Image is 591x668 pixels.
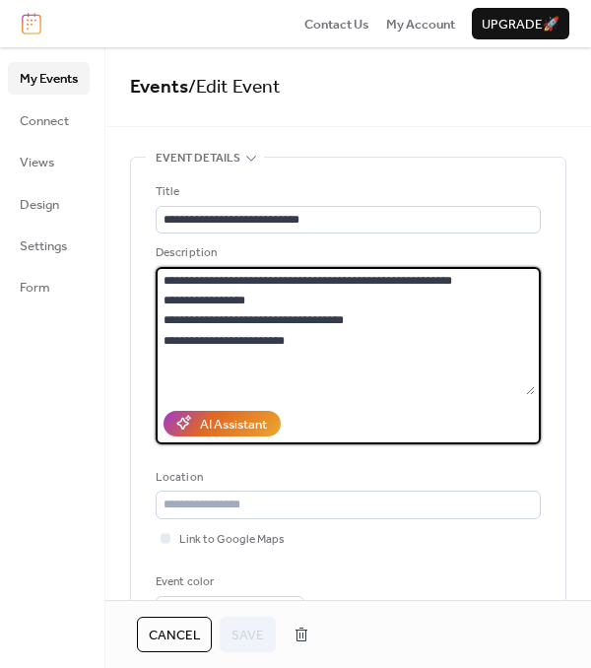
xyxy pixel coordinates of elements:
a: Connect [8,104,90,136]
a: My Account [386,14,455,33]
span: Connect [20,111,69,131]
a: Contact Us [304,14,369,33]
span: Settings [20,236,67,256]
button: AI Assistant [164,411,281,436]
span: / Edit Event [188,69,281,105]
span: Design [20,195,59,215]
button: Upgrade🚀 [472,8,569,39]
a: Settings [8,230,90,261]
span: Upgrade 🚀 [482,15,559,34]
span: Event details [156,149,240,168]
div: Location [156,468,537,488]
span: Form [20,278,50,298]
div: Title [156,182,537,202]
span: Cancel [149,626,200,645]
span: Views [20,153,54,172]
a: Events [130,69,188,105]
a: Form [8,271,90,302]
span: Link to Google Maps [179,530,285,550]
span: My Events [20,69,78,89]
img: logo [22,13,41,34]
button: Cancel [137,617,212,652]
span: Contact Us [304,15,369,34]
span: My Account [386,15,455,34]
a: Design [8,188,90,220]
a: Views [8,146,90,177]
div: Description [156,243,537,263]
a: My Events [8,62,90,94]
div: Event color [156,572,300,592]
div: AI Assistant [200,415,267,434]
